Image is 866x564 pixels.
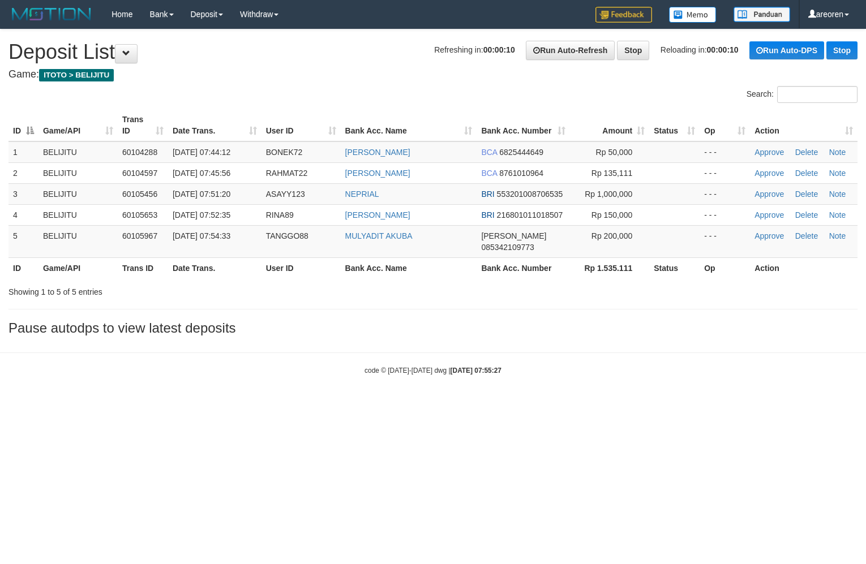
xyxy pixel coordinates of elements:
input: Search: [777,86,858,103]
span: BRI [481,210,494,219]
th: User ID: activate to sort column ascending [261,109,341,141]
td: - - - [700,141,750,163]
td: BELIJITU [38,141,118,163]
a: Approve [754,169,784,178]
span: Rp 1,000,000 [585,190,632,199]
img: MOTION_logo.png [8,6,95,23]
span: Copy 085342109773 to clipboard [481,243,534,252]
th: Game/API [38,257,118,278]
img: Feedback.jpg [595,7,652,23]
th: Amount: activate to sort column ascending [570,109,649,141]
a: [PERSON_NAME] [345,210,410,219]
img: Button%20Memo.svg [669,7,717,23]
a: [PERSON_NAME] [345,148,410,157]
h1: Deposit List [8,41,858,63]
td: - - - [700,225,750,257]
a: Approve [754,210,784,219]
span: 60105967 [122,231,157,240]
span: Refreshing in: [434,45,515,54]
td: 4 [8,204,38,225]
td: - - - [700,162,750,183]
th: Rp 1.535.111 [570,257,649,278]
th: Bank Acc. Number [477,257,570,278]
td: BELIJITU [38,204,118,225]
a: Run Auto-DPS [749,41,824,59]
th: Bank Acc. Name: activate to sort column ascending [341,109,477,141]
span: [DATE] 07:44:12 [173,148,230,157]
img: panduan.png [734,7,790,22]
th: Action: activate to sort column ascending [750,109,858,141]
span: Rp 135,111 [591,169,632,178]
td: BELIJITU [38,183,118,204]
a: Delete [795,169,818,178]
h3: Pause autodps to view latest deposits [8,321,858,335]
span: Copy 216801011018507 to clipboard [497,210,563,219]
div: Showing 1 to 5 of 5 entries [8,282,353,298]
span: Copy 8761010964 to clipboard [499,169,543,178]
span: RINA89 [266,210,294,219]
span: [PERSON_NAME] [481,231,546,240]
a: Delete [795,148,818,157]
a: Stop [826,41,858,59]
a: Note [829,231,846,240]
a: Note [829,169,846,178]
span: [DATE] 07:51:20 [173,190,230,199]
th: Date Trans.: activate to sort column ascending [168,109,261,141]
label: Search: [747,86,858,103]
span: Rp 150,000 [591,210,632,219]
span: 60104597 [122,169,157,178]
th: User ID [261,257,341,278]
span: ITOTO > BELIJITU [39,69,114,81]
th: Status [649,257,700,278]
td: BELIJITU [38,225,118,257]
td: 3 [8,183,38,204]
th: Game/API: activate to sort column ascending [38,109,118,141]
a: Approve [754,190,784,199]
a: Note [829,148,846,157]
span: Copy 6825444649 to clipboard [499,148,543,157]
span: Reloading in: [661,45,739,54]
a: Approve [754,148,784,157]
th: Op: activate to sort column ascending [700,109,750,141]
th: ID [8,257,38,278]
th: Bank Acc. Number: activate to sort column ascending [477,109,570,141]
a: MULYADIT AKUBA [345,231,413,240]
span: ASAYY123 [266,190,305,199]
span: Copy 553201008706535 to clipboard [497,190,563,199]
a: Note [829,210,846,219]
span: BCA [481,169,497,178]
strong: [DATE] 07:55:27 [451,367,501,374]
span: 60104288 [122,148,157,157]
a: Delete [795,231,818,240]
th: Trans ID: activate to sort column ascending [118,109,168,141]
strong: 00:00:10 [707,45,739,54]
td: 1 [8,141,38,163]
th: ID: activate to sort column descending [8,109,38,141]
th: Status: activate to sort column ascending [649,109,700,141]
td: - - - [700,204,750,225]
span: BRI [481,190,494,199]
span: [DATE] 07:52:35 [173,210,230,219]
a: Delete [795,210,818,219]
th: Op [700,257,750,278]
th: Date Trans. [168,257,261,278]
th: Trans ID [118,257,168,278]
td: BELIJITU [38,162,118,183]
span: Rp 200,000 [591,231,632,240]
a: NEPRIAL [345,190,379,199]
span: [DATE] 07:45:56 [173,169,230,178]
a: Stop [617,41,649,60]
th: Action [750,257,858,278]
span: 60105653 [122,210,157,219]
span: BCA [481,148,497,157]
td: 2 [8,162,38,183]
span: Rp 50,000 [596,148,633,157]
span: [DATE] 07:54:33 [173,231,230,240]
a: [PERSON_NAME] [345,169,410,178]
a: Run Auto-Refresh [526,41,615,60]
strong: 00:00:10 [483,45,515,54]
a: Note [829,190,846,199]
span: BONEK72 [266,148,303,157]
small: code © [DATE]-[DATE] dwg | [365,367,501,374]
h4: Game: [8,69,858,80]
